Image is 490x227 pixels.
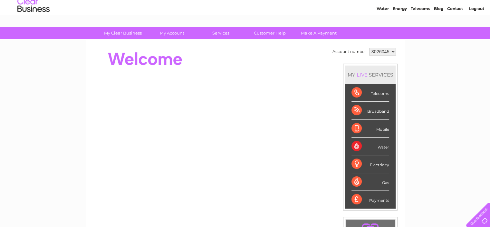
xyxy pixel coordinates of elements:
a: Water [377,27,389,32]
img: logo.png [17,17,50,36]
a: Blog [434,27,443,32]
a: Energy [393,27,407,32]
a: Customer Help [243,27,296,39]
div: Electricity [351,155,389,173]
td: Account number [331,46,368,57]
div: Mobile [351,120,389,138]
div: LIVE [355,72,369,78]
a: Make A Payment [292,27,345,39]
a: My Account [145,27,198,39]
div: Broadband [351,102,389,119]
a: Log out [469,27,484,32]
a: My Clear Business [96,27,149,39]
a: Telecoms [411,27,430,32]
a: 0333 014 3131 [369,3,413,11]
div: Payments [351,191,389,208]
div: Clear Business is a trading name of Verastar Limited (registered in [GEOGRAPHIC_DATA] No. 3667643... [93,4,398,31]
div: Telecoms [351,84,389,102]
a: Contact [447,27,463,32]
div: Water [351,138,389,155]
div: Gas [351,173,389,191]
div: MY SERVICES [345,66,396,84]
a: Services [194,27,247,39]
